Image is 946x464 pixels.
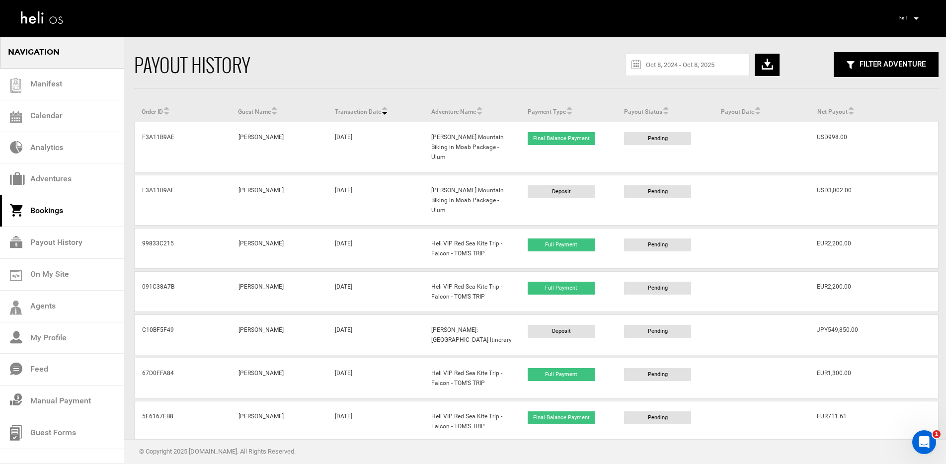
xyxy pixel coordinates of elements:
div: 5F6167EB8 [135,411,231,421]
div: Adventure Name [424,103,520,117]
div: EUR2,200.00 [809,238,906,248]
div: C10BF5F49 [135,325,231,335]
div: Payment Type [520,103,617,117]
div: [PERSON_NAME] [231,238,327,248]
div: Deposit [528,325,595,338]
div: Pending [624,132,691,145]
div: JPY549,850.00 [809,325,906,335]
div: Payout Status [617,103,713,117]
div: Pending [624,238,691,251]
div: [DATE] [327,368,424,378]
div: [DATE] [327,132,424,142]
div: [PERSON_NAME] [231,282,327,292]
div: USD998.00 [809,132,906,142]
div: [PERSON_NAME] [231,411,327,421]
div: F3A11B9AE [135,185,231,195]
div: Transaction Date [327,103,424,117]
div: Full Payment [528,238,595,251]
div: Pending [624,282,691,295]
div: F3A11B9AE [135,132,231,142]
div: Pending [624,411,691,424]
div: Final Balance Payment [528,132,595,145]
div: Full Payment [528,368,595,381]
div: Guest Name [231,103,327,117]
div: Heli VIP Red Sea Kite Trip - Falcon - TOM'S TRIP [424,368,520,388]
div: Pending [624,368,691,381]
div: [PERSON_NAME] Mountain Biking in Moab Package - Ulum [424,185,520,215]
div: EUR1,300.00 [809,368,906,378]
div: [PERSON_NAME] [231,368,327,378]
img: heli-logo [20,5,65,32]
div: 99833C215 [135,238,231,248]
div: [DATE] [327,238,424,248]
div: Payout History [134,51,537,78]
div: Full Payment [528,282,595,295]
div: [PERSON_NAME] [231,185,327,195]
div: Payout Date [713,103,810,117]
div: Heli VIP Red Sea Kite Trip - Falcon - TOM'S TRIP [424,411,520,431]
div: Pending [624,325,691,338]
div: [PERSON_NAME] [231,132,327,142]
div: [DATE] [327,185,424,195]
div: Order ID [134,103,231,117]
div: Heli VIP Red Sea Kite Trip - Falcon - TOM'S TRIP [424,238,520,258]
div: Deposit [528,185,595,198]
div: EUR711.61 [809,411,906,421]
div: 67D0FFA84 [135,368,231,378]
img: 7b8205e9328a03c7eaaacec4a25d2b25.jpeg [895,10,910,25]
div: [PERSON_NAME] [231,325,327,335]
span: 1 [933,430,941,438]
img: on_my_site.svg [10,270,22,281]
div: [PERSON_NAME] Mountain Biking in Moab Package - Ulum [424,132,520,162]
div: Final Balance Payment [528,411,595,424]
div: Pending [624,185,691,198]
img: agents-icon.svg [10,301,22,315]
div: USD3,002.00 [809,185,906,195]
div: Net Payout [810,103,906,117]
input: Oct 8, 2024 - Oct 8, 2025 [636,54,739,76]
div: [PERSON_NAME]: [GEOGRAPHIC_DATA] Itinerary [424,325,520,345]
div: EUR2,200.00 [809,282,906,292]
button: Filter Adventure [834,52,939,77]
img: guest-list.svg [8,78,23,93]
div: [DATE] [327,411,424,421]
div: 091C38A7B [135,282,231,292]
div: [DATE] [327,282,424,292]
img: calendar.svg [10,111,22,123]
div: Heli VIP Red Sea Kite Trip - Falcon - TOM'S TRIP [424,282,520,302]
iframe: Intercom live chat [912,430,936,454]
div: [DATE] [327,325,424,335]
